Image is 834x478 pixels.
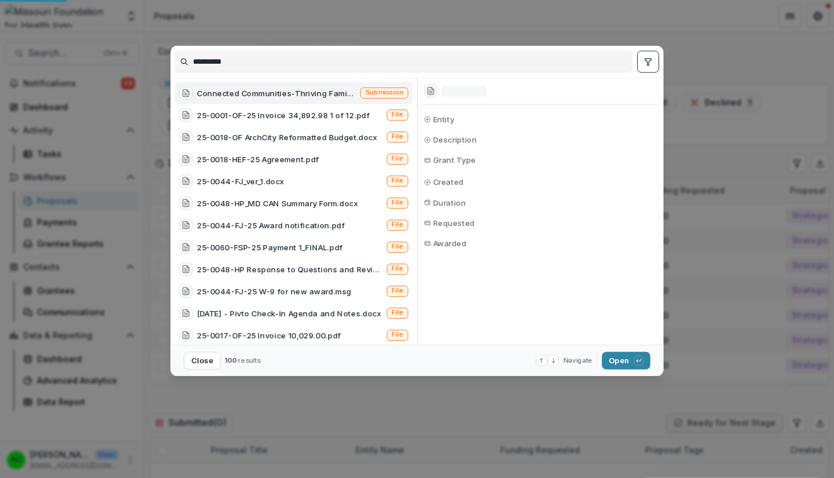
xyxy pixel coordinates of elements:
[392,221,403,229] span: File
[433,114,455,125] span: Entity
[433,154,476,166] span: Grant Type
[433,238,467,249] span: Awarded
[392,309,403,317] span: File
[365,89,404,97] span: Submission
[433,176,464,188] span: Created
[225,356,236,364] span: 100
[392,331,403,339] span: File
[197,264,382,275] div: 25-0048-HP Response to Questions and Revised Narrative.msg
[238,356,261,364] span: results
[602,352,650,369] button: Open
[392,111,403,119] span: File
[197,308,381,319] div: [DATE] - Pivto Check-In Agenda and Notes.docx
[197,242,343,253] div: 25-0060-FSP-25 Payment 1_FINAL.pdf
[184,352,221,369] button: Close
[392,287,403,295] span: File
[197,176,284,187] div: 25-0044-FJ_ver_1.docx
[197,330,341,341] div: 25-0017-OF-25 Invoice 10,029.00.pdf
[197,220,345,231] div: 25-0044-FJ-25 Award notification.pdf
[197,110,370,121] div: 25-0001-OF-25 Invoice 34,892.98 1 of 12.pdf
[433,134,477,145] span: Description
[392,265,403,273] span: File
[392,199,403,207] span: File
[197,132,377,143] div: 25-0018-OF ArchCity Reformatted Budget.docx
[637,51,659,73] button: toggle filters
[433,196,466,208] span: Duration
[392,177,403,185] span: File
[197,154,319,165] div: 25-0018-HEF-25 Agreement.pdf
[392,133,403,141] span: File
[392,243,403,251] span: File
[197,198,357,209] div: 25-0048-HP_MD CAN Summary Form.docx
[392,155,403,163] span: File
[564,356,592,366] span: Navigate
[197,87,356,99] div: Connected Communities-Thriving Families
[197,286,352,297] div: 25-0044-FJ-25 W-9 for new award.msg
[433,217,475,228] span: Requested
